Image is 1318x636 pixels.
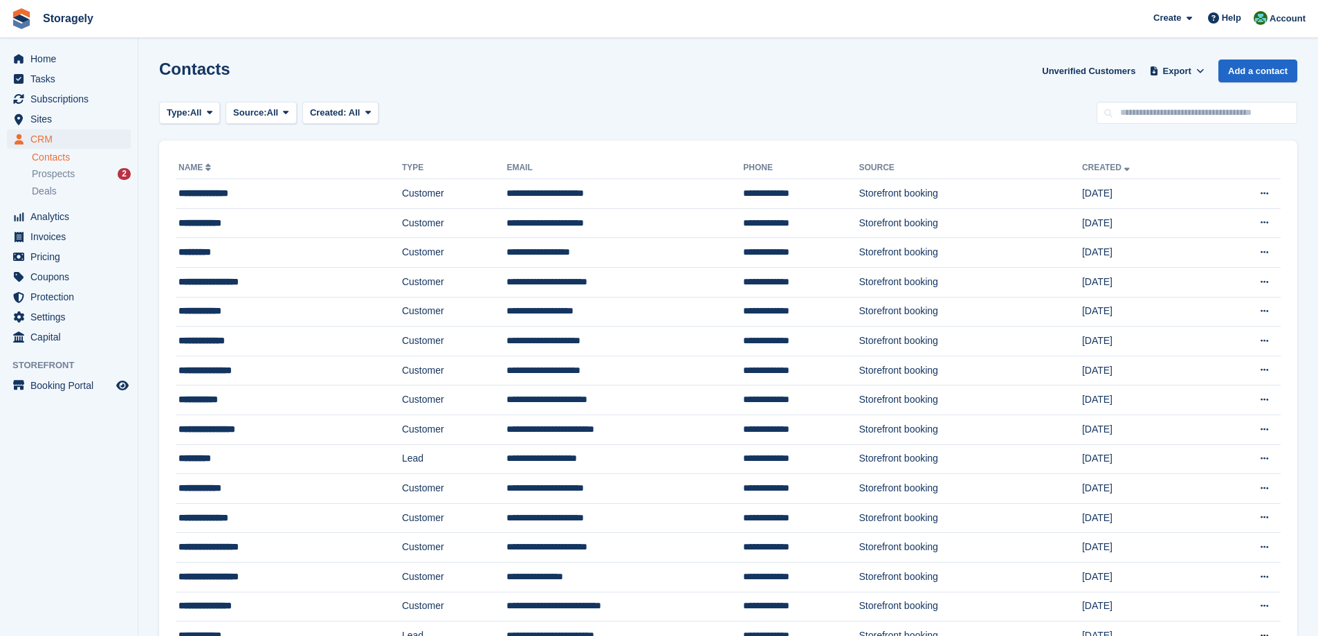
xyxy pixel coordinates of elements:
[1082,238,1209,268] td: [DATE]
[1082,179,1209,209] td: [DATE]
[30,227,113,246] span: Invoices
[1082,267,1209,297] td: [DATE]
[859,238,1082,268] td: Storefront booking
[30,49,113,69] span: Home
[7,287,131,307] a: menu
[859,503,1082,533] td: Storefront booking
[1082,562,1209,592] td: [DATE]
[1082,592,1209,621] td: [DATE]
[30,307,113,327] span: Settings
[1146,60,1207,82] button: Export
[118,168,131,180] div: 2
[32,184,131,199] a: Deals
[7,109,131,129] a: menu
[7,49,131,69] a: menu
[32,167,131,181] a: Prospects 2
[1254,11,1267,25] img: Notifications
[7,129,131,149] a: menu
[859,157,1082,179] th: Source
[859,533,1082,563] td: Storefront booking
[859,327,1082,356] td: Storefront booking
[1082,415,1209,444] td: [DATE]
[859,444,1082,474] td: Storefront booking
[1036,60,1141,82] a: Unverified Customers
[402,238,506,268] td: Customer
[402,444,506,474] td: Lead
[349,107,360,118] span: All
[7,207,131,226] a: menu
[402,208,506,238] td: Customer
[859,592,1082,621] td: Storefront booking
[1082,474,1209,504] td: [DATE]
[30,109,113,129] span: Sites
[12,358,138,372] span: Storefront
[859,179,1082,209] td: Storefront booking
[32,151,131,164] a: Contacts
[30,327,113,347] span: Capital
[402,356,506,385] td: Customer
[159,60,230,78] h1: Contacts
[402,385,506,415] td: Customer
[506,157,743,179] th: Email
[1082,163,1133,172] a: Created
[402,562,506,592] td: Customer
[32,167,75,181] span: Prospects
[743,157,859,179] th: Phone
[402,179,506,209] td: Customer
[7,267,131,287] a: menu
[1082,444,1209,474] td: [DATE]
[402,415,506,444] td: Customer
[30,376,113,395] span: Booking Portal
[7,376,131,395] a: menu
[302,102,378,125] button: Created: All
[1082,297,1209,327] td: [DATE]
[402,327,506,356] td: Customer
[859,474,1082,504] td: Storefront booking
[859,385,1082,415] td: Storefront booking
[1222,11,1241,25] span: Help
[30,129,113,149] span: CRM
[7,307,131,327] a: menu
[1082,503,1209,533] td: [DATE]
[179,163,214,172] a: Name
[233,106,266,120] span: Source:
[1082,327,1209,356] td: [DATE]
[114,377,131,394] a: Preview store
[859,267,1082,297] td: Storefront booking
[7,327,131,347] a: menu
[1082,208,1209,238] td: [DATE]
[402,157,506,179] th: Type
[402,503,506,533] td: Customer
[1153,11,1181,25] span: Create
[7,227,131,246] a: menu
[30,287,113,307] span: Protection
[1218,60,1297,82] a: Add a contact
[859,297,1082,327] td: Storefront booking
[30,89,113,109] span: Subscriptions
[1163,64,1191,78] span: Export
[1270,12,1306,26] span: Account
[226,102,297,125] button: Source: All
[267,106,279,120] span: All
[37,7,99,30] a: Storagely
[310,107,347,118] span: Created:
[1082,356,1209,385] td: [DATE]
[402,533,506,563] td: Customer
[11,8,32,29] img: stora-icon-8386f47178a22dfd0bd8f6a31ec36ba5ce8667c1dd55bd0f319d3a0aa187defe.svg
[7,69,131,89] a: menu
[30,247,113,266] span: Pricing
[402,297,506,327] td: Customer
[32,185,57,198] span: Deals
[859,415,1082,444] td: Storefront booking
[7,247,131,266] a: menu
[1082,385,1209,415] td: [DATE]
[159,102,220,125] button: Type: All
[859,562,1082,592] td: Storefront booking
[30,267,113,287] span: Coupons
[859,356,1082,385] td: Storefront booking
[30,207,113,226] span: Analytics
[167,106,190,120] span: Type:
[402,474,506,504] td: Customer
[7,89,131,109] a: menu
[30,69,113,89] span: Tasks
